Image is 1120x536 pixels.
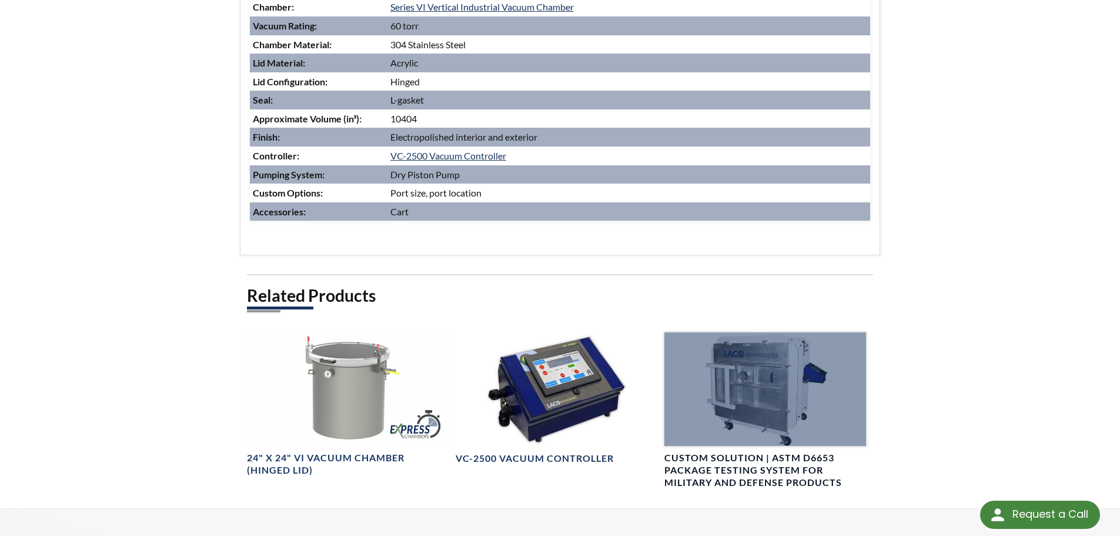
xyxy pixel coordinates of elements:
[390,150,506,161] a: VC-2500 Vacuum Controller
[390,1,574,12] a: Series VI Vertical Industrial Vacuum Chamber
[253,206,303,217] strong: Accessories
[253,94,273,105] strong: Seal:
[253,187,320,198] strong: Custom Options
[456,452,614,465] h4: VC-2500 Vacuum Controller
[1012,501,1088,528] div: Request a Call
[988,505,1007,524] img: round button
[253,169,325,180] strong: Pumping System:
[247,452,449,477] h4: 24" X 24" VI Vacuum Chamber (Hinged Lid)
[247,285,874,307] h2: Related Products
[253,1,294,12] strong: Chamber:
[253,150,299,161] strong: Controller:
[387,91,871,109] td: L-gasket
[250,202,387,221] td: :
[250,72,387,91] td: :
[387,109,871,128] td: 10404
[387,35,871,54] td: 304 Stainless Steel
[387,16,871,35] td: 60 torr
[253,76,325,87] strong: Lid Configuration
[456,332,657,465] a: VC-2500 Vacuum Controller imageVC-2500 Vacuum Controller
[664,332,866,489] a: ASTM D6653 Package Testing System for Military and Defense Products, front viewCustom Solution | ...
[980,501,1100,529] div: Request a Call
[250,128,387,147] td: :
[253,113,362,124] strong: Approximate Volume (in³):
[253,20,317,31] strong: Vacuum Rating:
[253,131,278,142] strong: Finish
[387,202,871,221] td: Cart
[664,452,866,488] h4: Custom Solution | ASTM D6653 Package Testing System for Military and Defense Products
[387,165,871,184] td: Dry Piston Pump
[387,54,871,72] td: Acrylic
[387,72,871,91] td: Hinged
[387,128,871,147] td: Electropolished interior and exterior
[250,184,387,202] td: :
[247,332,449,477] a: LVC2424-3112-VI Express Chamber Acrylic Lid, front angle view24" X 24" VI Vacuum Chamber (Hinged ...
[253,57,305,68] strong: Lid Material:
[253,39,332,50] strong: Chamber Material:
[387,184,871,202] td: Port size, port location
